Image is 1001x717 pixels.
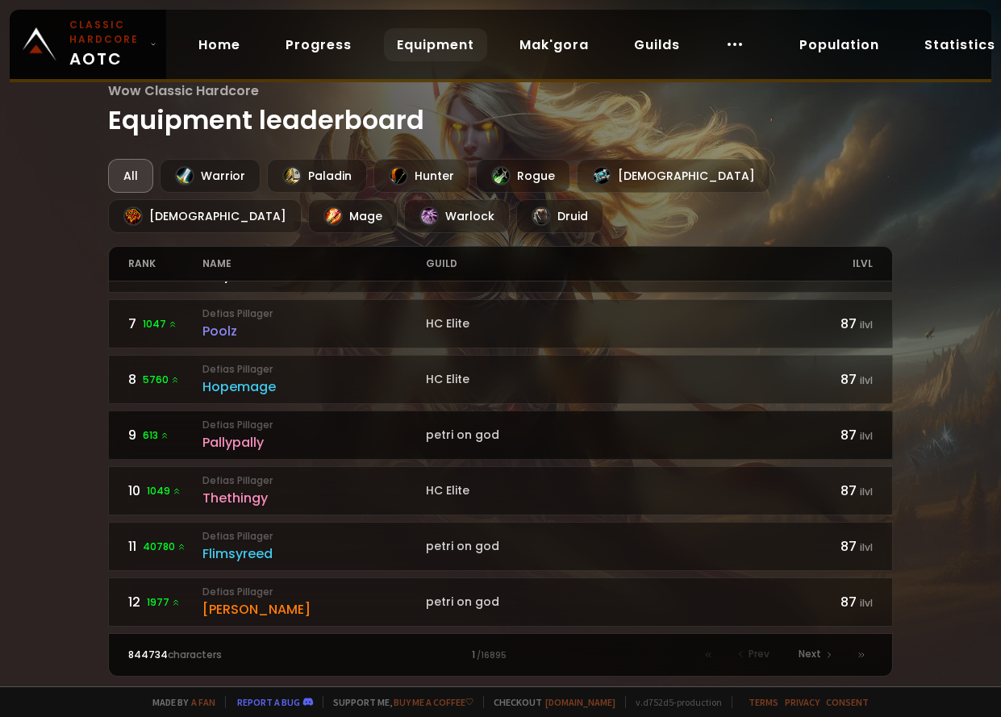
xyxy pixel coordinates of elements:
[202,306,426,321] small: Defias Pillager
[373,159,469,193] div: Hunter
[273,28,365,61] a: Progress
[426,315,799,332] div: HC Elite
[202,418,426,432] small: Defias Pillager
[749,696,778,708] a: Terms
[202,488,426,508] div: Thethingy
[237,696,300,708] a: Report a bug
[202,529,426,544] small: Defias Pillager
[69,18,144,47] small: Classic Hardcore
[308,199,398,233] div: Mage
[799,369,873,390] div: 87
[477,649,507,662] small: / 16895
[191,696,215,708] a: a fan
[202,432,426,452] div: Pallypally
[315,648,687,662] div: 1
[128,369,202,390] div: 8
[128,247,202,281] div: rank
[108,159,153,193] div: All
[108,466,894,515] a: 101049 Defias PillagerThethingyHC Elite87 ilvl
[860,318,873,331] small: ilvl
[202,247,426,281] div: name
[143,696,215,708] span: Made by
[426,371,799,388] div: HC Elite
[108,522,894,571] a: 1140780 Defias PillagerFlimsyreedpetri on god87 ilvl
[483,696,615,708] span: Checkout
[186,28,253,61] a: Home
[799,247,873,281] div: ilvl
[860,485,873,498] small: ilvl
[621,28,693,61] a: Guilds
[860,429,873,443] small: ilvl
[426,482,799,499] div: HC Elite
[426,594,799,611] div: petri on god
[625,696,722,708] span: v. d752d5 - production
[128,592,202,612] div: 12
[426,538,799,555] div: petri on god
[799,425,873,445] div: 87
[202,473,426,488] small: Defias Pillager
[786,28,892,61] a: Population
[202,544,426,564] div: Flimsyreed
[202,321,426,341] div: Poolz
[785,696,820,708] a: Privacy
[202,585,426,599] small: Defias Pillager
[202,362,426,377] small: Defias Pillager
[147,484,181,498] span: 1049
[10,10,166,79] a: Classic HardcoreAOTC
[860,373,873,387] small: ilvl
[143,373,180,387] span: 5760
[860,596,873,610] small: ilvl
[147,595,181,610] span: 1977
[202,599,426,619] div: [PERSON_NAME]
[128,425,202,445] div: 9
[267,159,367,193] div: Paladin
[108,411,894,460] a: 9613 Defias PillagerPallypallypetri on god87 ilvl
[108,577,894,627] a: 121977 Defias Pillager[PERSON_NAME]petri on god87 ilvl
[799,592,873,612] div: 87
[860,540,873,554] small: ilvl
[128,481,202,501] div: 10
[143,540,186,554] span: 40780
[160,159,261,193] div: Warrior
[108,299,894,348] a: 71047 Defias PillagerPoolzHC Elite87 ilvl
[799,481,873,501] div: 87
[749,647,770,661] span: Prev
[799,536,873,557] div: 87
[394,696,473,708] a: Buy me a coffee
[108,81,894,101] span: Wow Classic Hardcore
[108,355,894,404] a: 85760 Defias PillagerHopemageHC Elite87 ilvl
[128,314,202,334] div: 7
[128,648,315,662] div: characters
[516,199,603,233] div: Druid
[826,696,869,708] a: Consent
[799,314,873,334] div: 87
[577,159,770,193] div: [DEMOGRAPHIC_DATA]
[426,247,799,281] div: guild
[476,159,570,193] div: Rogue
[545,696,615,708] a: [DOMAIN_NAME]
[507,28,602,61] a: Mak'gora
[404,199,510,233] div: Warlock
[323,696,473,708] span: Support me,
[143,317,177,331] span: 1047
[384,28,487,61] a: Equipment
[108,199,302,233] div: [DEMOGRAPHIC_DATA]
[799,647,821,661] span: Next
[69,18,144,71] span: AOTC
[426,427,799,444] div: petri on god
[108,81,894,140] h1: Equipment leaderboard
[128,648,168,661] span: 844734
[202,377,426,397] div: Hopemage
[143,428,169,443] span: 613
[128,536,202,557] div: 11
